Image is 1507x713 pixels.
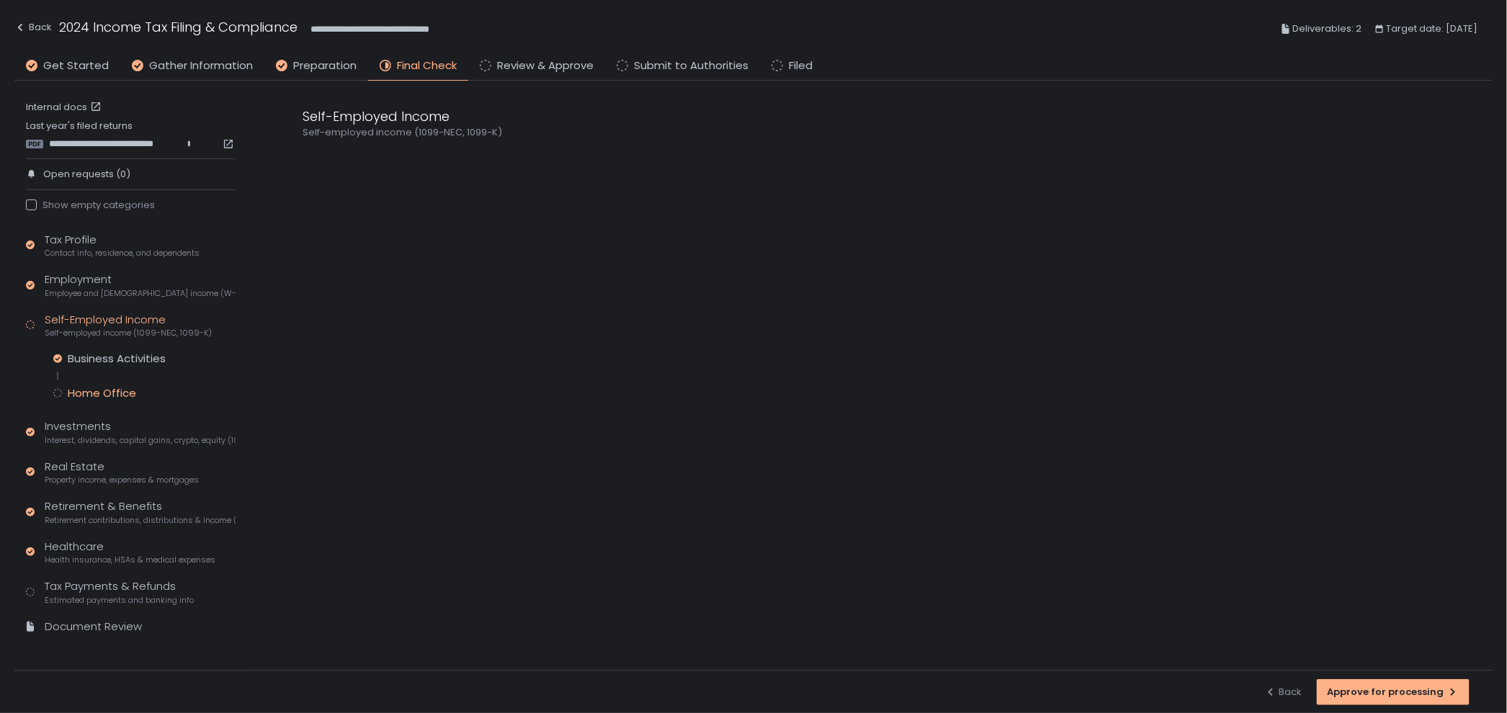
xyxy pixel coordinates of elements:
span: Retirement contributions, distributions & income (1099-R, 5498) [45,515,236,526]
span: Gather Information [149,58,253,74]
span: Open requests (0) [43,168,130,181]
div: Investments [45,418,236,446]
span: Health insurance, HSAs & medical expenses [45,555,215,565]
div: Self-employed income (1099-NEC, 1099-K) [303,126,994,139]
div: Back [1265,686,1302,699]
div: Document Review [45,619,142,635]
button: Back [1265,679,1302,705]
div: Retirement & Benefits [45,498,236,526]
span: Self-employed income (1099-NEC, 1099-K) [45,328,212,338]
div: Healthcare [45,539,215,566]
span: Filed [789,58,813,74]
div: Business Activities [68,351,166,366]
div: Tax Payments & Refunds [45,578,194,606]
div: Self-Employed Income [303,107,994,126]
span: Deliverables: 2 [1293,20,1362,37]
div: Back [14,19,52,36]
div: Approve for processing [1328,686,1459,699]
span: Property income, expenses & mortgages [45,475,199,485]
span: Contact info, residence, and dependents [45,248,200,259]
div: Home Office [68,386,136,400]
span: Employee and [DEMOGRAPHIC_DATA] income (W-2s) [45,288,236,299]
div: Employment [45,272,236,299]
span: Submit to Authorities [634,58,748,74]
div: Real Estate [45,459,199,486]
span: Preparation [293,58,357,74]
div: Tax Profile [45,232,200,259]
span: Interest, dividends, capital gains, crypto, equity (1099s, K-1s) [45,435,236,446]
h1: 2024 Income Tax Filing & Compliance [59,17,298,37]
span: Estimated payments and banking info [45,595,194,606]
span: Get Started [43,58,109,74]
div: Self-Employed Income [45,312,212,339]
a: Internal docs [26,101,104,114]
button: Back [14,17,52,41]
span: Review & Approve [497,58,594,74]
span: Final Check [397,58,457,74]
button: Approve for processing [1317,679,1470,705]
span: Target date: [DATE] [1387,20,1478,37]
div: Last year's filed returns [26,120,236,150]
